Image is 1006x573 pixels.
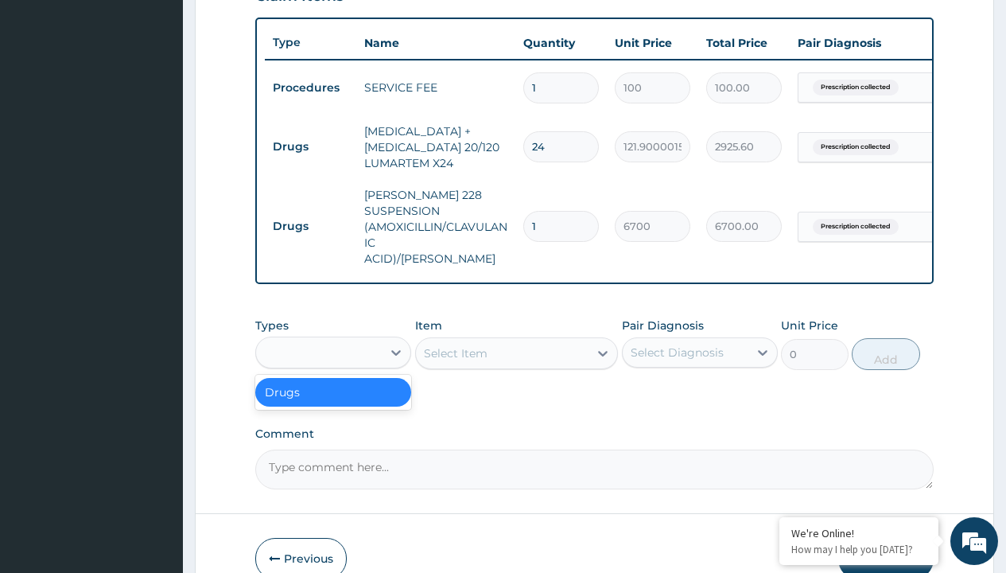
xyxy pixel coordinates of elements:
[813,80,899,95] span: Prescription collected
[424,345,487,361] div: Select Item
[92,180,219,341] span: We're online!
[622,318,704,333] label: Pair Diagnosis
[265,73,356,103] td: Procedures
[631,345,724,361] div: Select Diagnosis
[255,427,934,441] label: Comment
[83,89,267,110] div: Chat with us now
[261,8,299,46] div: Minimize live chat window
[791,543,926,556] p: How may I help you today?
[265,132,356,162] td: Drugs
[356,27,515,59] th: Name
[356,179,515,275] td: [PERSON_NAME] 228 SUSPENSION (AMOXICILLIN/CLAVULANIC ACID)/[PERSON_NAME]
[515,27,607,59] th: Quantity
[8,394,303,450] textarea: Type your message and hit 'Enter'
[29,80,64,119] img: d_794563401_company_1708531726252_794563401
[356,72,515,103] td: SERVICE FEE
[790,27,965,59] th: Pair Diagnosis
[255,319,289,333] label: Types
[813,219,899,235] span: Prescription collected
[813,139,899,155] span: Prescription collected
[852,338,919,370] button: Add
[415,318,442,333] label: Item
[607,27,698,59] th: Unit Price
[698,27,790,59] th: Total Price
[265,28,356,57] th: Type
[255,378,411,407] div: Drugs
[781,318,838,333] label: Unit Price
[791,526,926,540] div: We're Online!
[356,115,515,179] td: [MEDICAL_DATA] + [MEDICAL_DATA] 20/120 LUMARTEM X24
[265,212,356,241] td: Drugs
